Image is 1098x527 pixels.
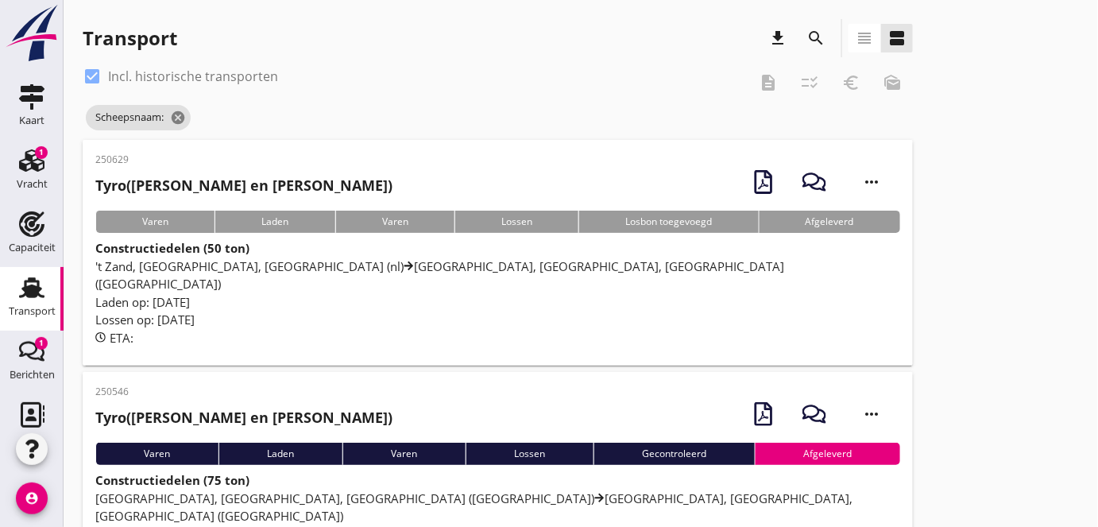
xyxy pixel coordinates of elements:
div: Lossen [466,443,593,465]
span: Laden op: [DATE] [95,294,190,310]
div: Kaart [19,115,44,126]
div: Gecontroleerd [593,443,755,465]
i: more_horiz [849,392,894,436]
a: 250629Tyro([PERSON_NAME] en [PERSON_NAME])VarenLadenVarenLossenLosbon toegevoegdAfgeleverdConstru... [83,140,913,366]
p: 250546 [95,385,392,399]
i: download [768,29,787,48]
div: Transport [9,306,56,316]
div: Lossen [454,211,578,233]
span: ETA: [110,330,133,346]
span: 't Zand, [GEOGRAPHIC_DATA], [GEOGRAPHIC_DATA] (nl) [GEOGRAPHIC_DATA], [GEOGRAPHIC_DATA], [GEOGRAP... [95,258,784,293]
span: Scheepsnaam: [86,105,191,130]
strong: Tyro [95,176,126,195]
div: 1 [35,146,48,159]
div: Laden [218,443,342,465]
div: Afgeleverd [759,211,900,233]
i: cancel [170,110,186,126]
i: search [806,29,825,48]
i: more_horiz [849,160,894,204]
div: Losbon toegevoegd [578,211,758,233]
div: Vracht [17,179,48,189]
i: view_headline [855,29,874,48]
span: [GEOGRAPHIC_DATA], [GEOGRAPHIC_DATA], [GEOGRAPHIC_DATA] ([GEOGRAPHIC_DATA]) [GEOGRAPHIC_DATA], [G... [95,490,852,525]
h2: ([PERSON_NAME] en [PERSON_NAME]) [95,175,392,196]
strong: Tyro [95,408,126,427]
div: Transport [83,25,177,51]
div: Varen [95,211,215,233]
div: Laden [215,211,334,233]
p: 250629 [95,153,392,167]
i: view_agenda [887,29,907,48]
div: Varen [335,211,454,233]
div: Varen [95,443,218,465]
span: Lossen op: [DATE] [95,312,195,327]
strong: Constructiedelen (75 ton) [95,472,249,488]
div: Varen [342,443,466,465]
div: Afgeleverd [755,443,900,465]
label: Incl. historische transporten [108,68,278,84]
div: 1 [35,337,48,350]
strong: Constructiedelen (50 ton) [95,240,249,256]
img: logo-small.a267ee39.svg [3,4,60,63]
div: Berichten [10,370,55,380]
div: Capaciteit [9,242,56,253]
i: account_circle [16,482,48,514]
h2: ([PERSON_NAME] en [PERSON_NAME]) [95,407,392,428]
